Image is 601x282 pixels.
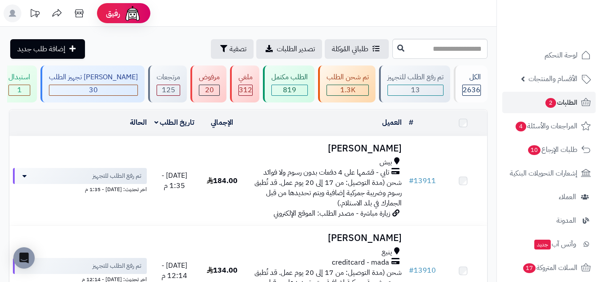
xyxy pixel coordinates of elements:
[528,145,540,155] span: 10
[409,176,436,186] a: #13911
[409,265,414,276] span: #
[283,85,296,95] span: 819
[272,85,307,95] div: 819
[534,240,551,249] span: جديد
[93,172,141,180] span: تم رفع الطلب للتجهيز
[559,191,576,203] span: العملاء
[528,73,577,85] span: الأقسام والمنتجات
[207,265,238,276] span: 134.00
[9,85,30,95] div: 1
[557,214,576,227] span: المدونة
[502,257,596,278] a: السلات المتروكة17
[516,122,526,131] span: 4
[162,85,175,95] span: 125
[409,176,414,186] span: #
[411,85,420,95] span: 13
[316,65,377,102] a: تم شحن الطلب 1.3K
[261,65,316,102] a: الطلب مكتمل 819
[325,39,389,59] a: طلباتي المُوكلة
[10,39,85,59] a: إضافة طلب جديد
[154,117,195,128] a: تاريخ الطلب
[332,44,368,54] span: طلباتي المُوكلة
[161,170,187,191] span: [DATE] - 1:35 م
[409,117,413,128] a: #
[523,263,536,273] span: 17
[502,92,596,113] a: الطلبات2
[332,257,389,268] span: creditcard - mada
[502,233,596,255] a: وآتس آبجديد
[228,65,261,102] a: ملغي 312
[379,157,392,168] span: بيش
[238,72,253,82] div: ملغي
[340,85,355,95] span: 1.3K
[271,72,308,82] div: الطلب مكتمل
[157,85,180,95] div: 125
[387,72,444,82] div: تم رفع الطلب للتجهيز
[89,85,98,95] span: 30
[277,44,315,54] span: تصدير الطلبات
[124,4,141,22] img: ai-face.png
[250,233,402,243] h3: [PERSON_NAME]
[13,184,147,193] div: اخر تحديث: [DATE] - 1:35 م
[327,85,368,95] div: 1316
[256,39,322,59] a: تصدير الطلبات
[146,65,189,102] a: مرتجعات 125
[462,72,481,82] div: الكل
[157,72,180,82] div: مرتجعات
[274,208,390,219] span: زيارة مباشرة - مصدر الطلب: الموقع الإلكتروني
[515,120,577,132] span: المراجعات والأسئلة
[8,72,30,82] div: استبدال
[522,262,577,274] span: السلات المتروكة
[13,247,35,269] div: Open Intercom Messenger
[510,167,577,180] span: إشعارات التحويلات البنكية
[254,177,402,208] span: شحن (مدة التوصيل: من 17 إلى 20 يوم عمل. قد تُطبق رسوم وضريبة جمركية إضافية ويتم تحديدها من قبل ال...
[502,186,596,208] a: العملاء
[533,238,576,250] span: وآتس آب
[211,39,254,59] button: تصفية
[545,49,577,61] span: لوحة التحكم
[452,65,489,102] a: الكل2636
[463,85,480,95] span: 2636
[502,139,596,160] a: طلبات الإرجاع10
[527,143,577,156] span: طلبات الإرجاع
[161,260,187,281] span: [DATE] - 12:14 م
[49,72,138,82] div: [PERSON_NAME] تجهيز الطلب
[545,96,577,109] span: الطلبات
[250,143,402,154] h3: [PERSON_NAME]
[327,72,369,82] div: تم شحن الطلب
[199,72,220,82] div: مرفوض
[24,4,46,25] a: تحديثات المنصة
[382,247,392,257] span: ينبع
[199,85,219,95] div: 20
[230,44,246,54] span: تصفية
[17,44,65,54] span: إضافة طلب جديد
[106,8,120,19] span: رفيق
[17,85,22,95] span: 1
[382,117,402,128] a: العميل
[189,65,228,102] a: مرفوض 20
[377,65,452,102] a: تم رفع الطلب للتجهيز 13
[502,210,596,231] a: المدونة
[239,85,252,95] span: 312
[263,168,389,178] span: تابي - قسّمها على 4 دفعات بدون رسوم ولا فوائد
[502,45,596,66] a: لوحة التحكم
[205,85,214,95] span: 20
[93,262,141,270] span: تم رفع الطلب للتجهيز
[502,115,596,137] a: المراجعات والأسئلة4
[388,85,443,95] div: 13
[130,117,147,128] a: الحالة
[207,176,238,186] span: 184.00
[211,117,233,128] a: الإجمالي
[545,98,556,108] span: 2
[49,85,137,95] div: 30
[502,163,596,184] a: إشعارات التحويلات البنكية
[39,65,146,102] a: [PERSON_NAME] تجهيز الطلب 30
[409,265,436,276] a: #13910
